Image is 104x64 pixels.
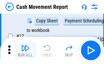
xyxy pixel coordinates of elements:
[16,4,68,10] div: Cash Movement Report
[5,3,14,11] img: Back
[81,4,87,10] img: Support
[16,33,24,39] span: # 17
[27,28,49,33] div: to workbook
[18,53,33,57] div: Run All
[14,42,36,59] button: Run All
[21,44,29,52] img: Run All
[90,3,99,11] img: Settings menu
[65,44,73,52] img: Skip
[35,17,59,25] div: Copy Sheet
[85,45,96,56] img: Main button
[65,53,73,57] div: Skip
[58,42,80,59] button: Skip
